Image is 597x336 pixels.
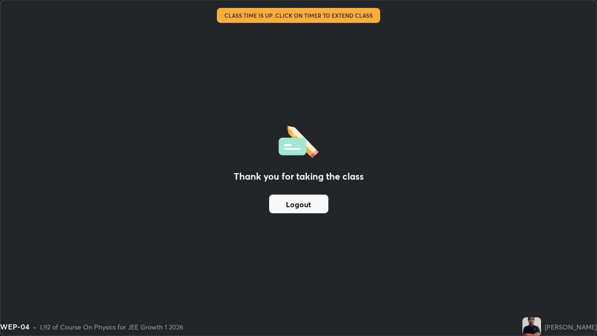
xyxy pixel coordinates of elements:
[278,123,319,158] img: offlineFeedback.1438e8b3.svg
[522,317,541,336] img: 7ef12e9526204b6db105cf6f6d810fe9.jpg
[33,322,36,332] div: •
[545,322,597,332] div: [PERSON_NAME]
[269,195,328,213] button: Logout
[40,322,183,332] div: L92 of Course On Physics for JEE Growth 1 2026
[234,169,364,183] h2: Thank you for taking the class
